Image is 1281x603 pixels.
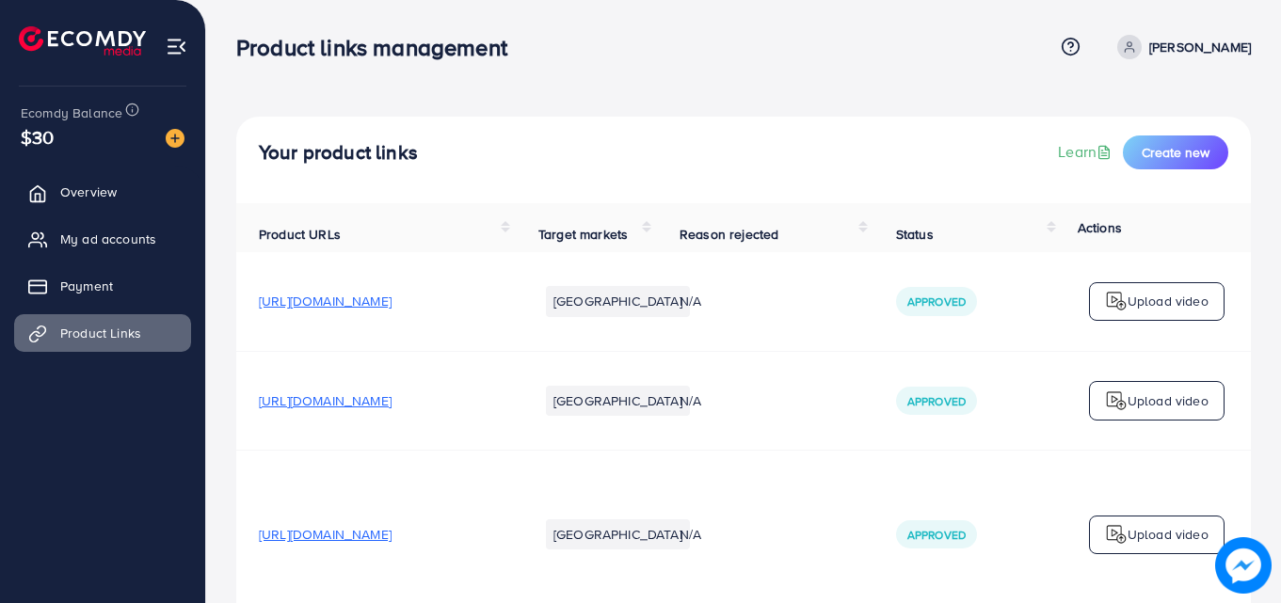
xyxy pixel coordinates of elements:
span: Target markets [538,225,628,244]
a: Learn [1058,141,1115,163]
span: Reason rejected [680,225,778,244]
img: image [166,129,184,148]
img: menu [166,36,187,57]
span: [URL][DOMAIN_NAME] [259,292,392,310]
h3: Product links management [236,34,522,61]
a: My ad accounts [14,220,191,258]
li: [GEOGRAPHIC_DATA] [546,286,690,316]
span: Ecomdy Balance [21,103,122,122]
span: [URL][DOMAIN_NAME] [259,525,392,544]
span: N/A [680,391,701,410]
span: N/A [680,525,701,544]
img: logo [19,26,146,56]
img: logo [1105,389,1128,412]
a: Product Links [14,314,191,352]
a: Payment [14,267,191,305]
span: Payment [60,277,113,295]
span: Status [896,225,934,244]
span: My ad accounts [60,230,156,248]
span: Approved [907,294,966,309]
a: Overview [14,173,191,211]
li: [GEOGRAPHIC_DATA] [546,519,690,549]
p: Upload video [1128,389,1209,412]
p: [PERSON_NAME] [1149,36,1251,58]
span: Actions [1078,218,1122,237]
img: image [1215,537,1272,594]
img: logo [1105,523,1128,546]
h4: Your product links [259,141,418,165]
span: Approved [907,527,966,543]
span: Approved [907,393,966,409]
span: [URL][DOMAIN_NAME] [259,391,392,410]
li: [GEOGRAPHIC_DATA] [546,386,690,416]
span: N/A [680,292,701,310]
img: logo [1105,290,1128,312]
a: [PERSON_NAME] [1110,35,1251,59]
span: Product URLs [259,225,341,244]
span: Overview [60,182,117,201]
button: Create new [1123,135,1228,169]
span: Product Links [60,324,141,342]
p: Upload video [1128,290,1209,312]
p: Upload video [1128,523,1209,546]
span: $30 [21,123,54,151]
span: Create new [1142,143,1209,162]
